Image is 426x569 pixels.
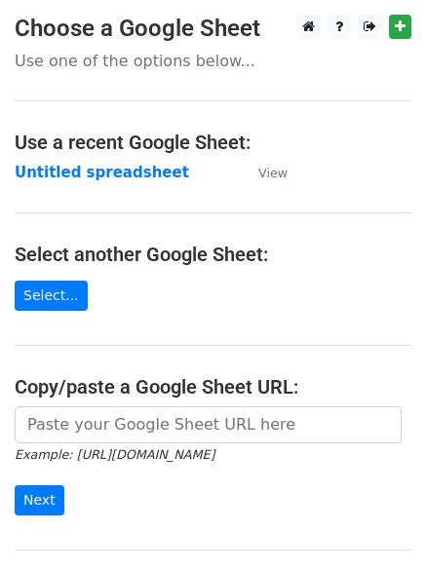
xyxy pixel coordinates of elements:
[15,164,189,181] a: Untitled spreadsheet
[15,375,411,398] h4: Copy/paste a Google Sheet URL:
[15,51,411,71] p: Use one of the options below...
[239,164,288,181] a: View
[15,243,411,266] h4: Select another Google Sheet:
[15,131,411,154] h4: Use a recent Google Sheet:
[258,166,288,180] small: View
[15,281,88,311] a: Select...
[15,447,214,462] small: Example: [URL][DOMAIN_NAME]
[15,15,411,43] h3: Choose a Google Sheet
[15,406,402,443] input: Paste your Google Sheet URL here
[15,485,64,515] input: Next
